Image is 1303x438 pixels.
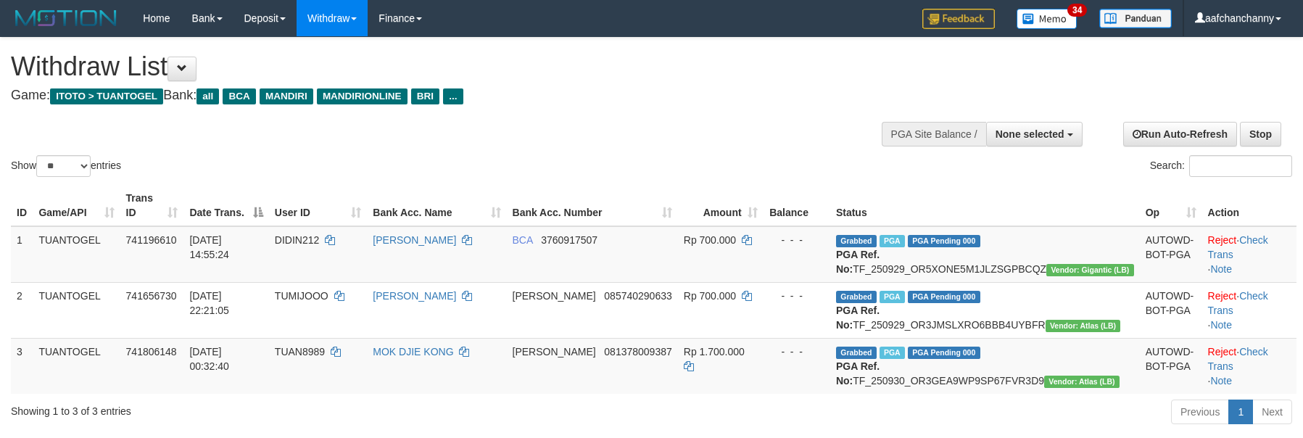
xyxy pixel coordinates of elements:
td: 3 [11,338,33,394]
b: PGA Ref. No: [836,360,880,387]
td: TF_250929_OR3JMSLXRO6BBB4UYBFR [830,282,1140,338]
th: Game/API: activate to sort column ascending [33,185,120,226]
b: PGA Ref. No: [836,249,880,275]
a: MOK DJIE KONG [373,346,453,358]
td: AUTOWD-BOT-PGA [1140,282,1202,338]
span: Marked by aafchonlypin [880,347,905,359]
span: Grabbed [836,347,877,359]
a: Reject [1208,346,1237,358]
label: Show entries [11,155,121,177]
td: AUTOWD-BOT-PGA [1140,338,1202,394]
span: BCA [223,88,255,104]
span: [PERSON_NAME] [513,346,596,358]
th: User ID: activate to sort column ascending [269,185,367,226]
span: Rp 700.000 [684,234,736,246]
span: TUMIJOOO [275,290,328,302]
th: Bank Acc. Number: activate to sort column ascending [507,185,678,226]
span: ... [443,88,463,104]
th: ID [11,185,33,226]
span: Rp 1.700.000 [684,346,745,358]
img: MOTION_logo.png [11,7,121,29]
a: Check Trans [1208,234,1268,260]
span: Marked by aafyoumonoriya [880,235,905,247]
span: 34 [1067,4,1087,17]
a: Check Trans [1208,346,1268,372]
span: 741656730 [126,290,177,302]
td: 2 [11,282,33,338]
span: MANDIRI [260,88,313,104]
a: 1 [1228,400,1253,424]
td: TF_250929_OR5XONE5M1JLZSGPBCQZ [830,226,1140,283]
a: Reject [1208,290,1237,302]
td: TUANTOGEL [33,338,120,394]
a: Note [1210,263,1232,275]
span: Copy 081378009387 to clipboard [604,346,671,358]
div: - - - [769,344,824,359]
th: Bank Acc. Name: activate to sort column ascending [367,185,506,226]
div: PGA Site Balance / [882,122,986,146]
a: Check Trans [1208,290,1268,316]
input: Search: [1189,155,1292,177]
th: Amount: activate to sort column ascending [678,185,764,226]
td: TUANTOGEL [33,282,120,338]
img: Feedback.jpg [922,9,995,29]
b: PGA Ref. No: [836,305,880,331]
a: Reject [1208,234,1237,246]
span: all [197,88,219,104]
a: Previous [1171,400,1229,424]
span: 741806148 [126,346,177,358]
button: None selected [986,122,1083,146]
label: Search: [1150,155,1292,177]
a: [PERSON_NAME] [373,234,456,246]
span: Copy 085740290633 to clipboard [604,290,671,302]
th: Action [1202,185,1296,226]
span: None selected [996,128,1064,140]
span: MANDIRIONLINE [317,88,408,104]
span: BRI [411,88,439,104]
span: Grabbed [836,291,877,303]
span: PGA Pending [908,347,980,359]
span: Grabbed [836,235,877,247]
td: · · [1202,226,1296,283]
td: TF_250930_OR3GEA9WP9SP67FVR3D9 [830,338,1140,394]
td: · · [1202,282,1296,338]
span: ITOTO > TUANTOGEL [50,88,163,104]
div: Showing 1 to 3 of 3 entries [11,398,532,418]
span: Vendor URL: https://dashboard.q2checkout.com/secure [1046,320,1121,332]
td: TUANTOGEL [33,226,120,283]
span: DIDIN212 [275,234,319,246]
span: BCA [513,234,533,246]
div: - - - [769,233,824,247]
span: [DATE] 00:32:40 [189,346,229,372]
a: Next [1252,400,1292,424]
div: - - - [769,289,824,303]
span: [PERSON_NAME] [513,290,596,302]
span: PGA Pending [908,235,980,247]
th: Trans ID: activate to sort column ascending [120,185,184,226]
span: Marked by aafchonlypin [880,291,905,303]
td: · · [1202,338,1296,394]
td: AUTOWD-BOT-PGA [1140,226,1202,283]
th: Status [830,185,1140,226]
img: panduan.png [1099,9,1172,28]
h1: Withdraw List [11,52,854,81]
span: TUAN8989 [275,346,325,358]
span: Rp 700.000 [684,290,736,302]
a: Note [1210,375,1232,387]
span: PGA Pending [908,291,980,303]
a: [PERSON_NAME] [373,290,456,302]
span: [DATE] 22:21:05 [189,290,229,316]
span: Vendor URL: https://dashboard.q2checkout.com/secure [1046,264,1134,276]
th: Balance [764,185,830,226]
span: Copy 3760917507 to clipboard [541,234,597,246]
th: Op: activate to sort column ascending [1140,185,1202,226]
span: 741196610 [126,234,177,246]
td: 1 [11,226,33,283]
select: Showentries [36,155,91,177]
a: Stop [1240,122,1281,146]
img: Button%20Memo.svg [1017,9,1077,29]
span: Vendor URL: https://dashboard.q2checkout.com/secure [1044,376,1120,388]
a: Run Auto-Refresh [1123,122,1237,146]
span: [DATE] 14:55:24 [189,234,229,260]
th: Date Trans.: activate to sort column descending [183,185,268,226]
